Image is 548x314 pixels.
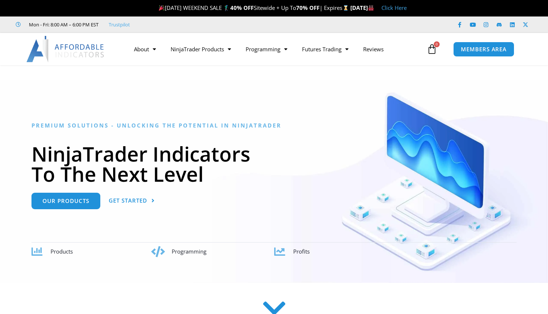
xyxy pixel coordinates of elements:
[42,198,89,204] span: Our Products
[31,193,100,209] a: Our Products
[163,41,238,58] a: NinjaTrader Products
[416,38,448,60] a: 0
[461,47,507,52] span: MEMBERS AREA
[31,122,517,129] h6: Premium Solutions - Unlocking the Potential in NinjaTrader
[31,144,517,184] h1: NinjaTrader Indicators To The Next Level
[127,41,425,58] nav: Menu
[295,41,356,58] a: Futures Trading
[296,4,320,11] strong: 70% OFF
[343,5,348,11] img: ⌛
[238,41,295,58] a: Programming
[109,198,147,203] span: Get Started
[368,5,374,11] img: 🏭
[356,41,391,58] a: Reviews
[109,20,130,29] a: Trustpilot
[127,41,163,58] a: About
[159,5,164,11] img: 🎉
[381,4,407,11] a: Click Here
[51,248,73,255] span: Products
[172,248,206,255] span: Programming
[434,41,440,47] span: 0
[293,248,310,255] span: Profits
[109,193,155,209] a: Get Started
[350,4,374,11] strong: [DATE]
[157,4,350,11] span: [DATE] WEEKEND SALE 🏌️‍♂️ Sitewide + Up To | Expires
[230,4,254,11] strong: 40% OFF
[27,20,98,29] span: Mon - Fri: 8:00 AM – 6:00 PM EST
[26,36,105,62] img: LogoAI | Affordable Indicators – NinjaTrader
[453,42,514,57] a: MEMBERS AREA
